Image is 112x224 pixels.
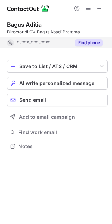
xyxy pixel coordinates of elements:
[7,29,108,35] div: Director di CV. Bagus Abadi Pratama
[19,64,95,69] div: Save to List / ATS / CRM
[75,39,103,46] button: Reveal Button
[19,80,94,86] span: AI write personalized message
[7,111,108,123] button: Add to email campaign
[19,114,75,120] span: Add to email campaign
[7,141,108,151] button: Notes
[18,129,105,136] span: Find work email
[7,60,108,73] button: save-profile-one-click
[19,97,46,103] span: Send email
[18,143,105,150] span: Notes
[7,21,42,28] div: Bagus Aditia
[7,4,49,13] img: ContactOut v5.3.10
[7,77,108,90] button: AI write personalized message
[7,127,108,137] button: Find work email
[7,94,108,106] button: Send email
